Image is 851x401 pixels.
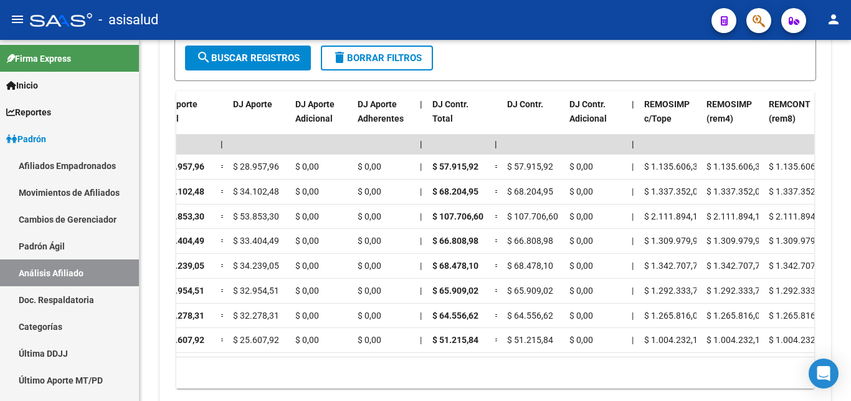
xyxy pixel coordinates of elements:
span: $ 1.292.333,76 [644,286,703,296]
span: $ 68.204,95 [507,186,553,196]
span: = [495,286,500,296]
span: $ 1.342.707,78 [644,261,703,271]
span: | [632,335,634,345]
span: $ 2.111.894,11 [769,211,827,221]
span: $ 0,00 [569,211,593,221]
span: $ 0,00 [295,162,319,172]
span: $ 51.215,84 [507,335,553,345]
span: $ 1.342.707,78 [769,261,827,271]
span: $ 0,00 [358,211,381,221]
span: $ 0,00 [295,286,319,296]
datatable-header-cell: DJ Contr. Adicional [564,91,627,146]
span: $ 0,00 [295,311,319,321]
span: DJ Aporte Total [158,99,197,123]
span: $ 0,00 [358,261,381,271]
span: $ 66.808,98 [432,236,478,246]
span: $ 32.278,31 [233,311,279,321]
span: $ 65.909,02 [507,286,553,296]
span: $ 0,00 [295,236,319,246]
span: | [420,162,422,172]
span: | [420,261,422,271]
span: | [420,236,422,246]
span: $ 0,00 [358,162,381,172]
span: | [632,261,634,271]
datatable-header-cell: REMCONT (rem8) [764,91,826,146]
span: $ 1.337.352,05 [644,186,703,196]
datatable-header-cell: REMOSIMP c/Tope [639,91,701,146]
span: $ 68.204,95 [432,186,478,196]
button: Buscar Registros [185,46,311,70]
span: - asisalud [98,6,158,34]
span: $ 1.135.606,36 [644,162,703,172]
span: $ 34.102,48 [158,186,204,196]
span: $ 1.337.352,05 [706,186,765,196]
mat-icon: menu [10,12,25,27]
span: $ 0,00 [358,311,381,321]
span: $ 32.954,51 [158,286,204,296]
span: $ 0,00 [569,335,593,345]
span: $ 1.004.232,15 [769,335,827,345]
span: = [221,335,226,345]
span: | [632,99,634,109]
span: $ 0,00 [295,211,319,221]
span: $ 0,00 [569,311,593,321]
button: Borrar Filtros [321,46,433,70]
span: $ 33.404,49 [158,236,204,246]
span: | [420,139,422,149]
span: $ 51.215,84 [432,335,478,345]
mat-icon: search [196,50,211,65]
span: Reportes [6,105,51,119]
span: = [495,236,500,246]
span: $ 1.292.333,76 [706,286,765,296]
mat-icon: person [826,12,841,27]
span: $ 32.954,51 [233,286,279,296]
datatable-header-cell: DJ Aporte Adherentes [353,91,415,146]
span: $ 1.265.816,00 [644,311,703,321]
span: $ 2.111.894,11 [706,211,765,221]
span: | [495,139,497,149]
span: DJ Contr. Total [432,99,468,123]
span: $ 1.309.979,99 [769,236,827,246]
span: = [221,186,226,196]
span: $ 1.337.352,05 [769,186,827,196]
span: | [420,311,422,321]
span: $ 0,00 [295,261,319,271]
span: = [221,286,226,296]
span: Buscar Registros [196,52,300,64]
span: $ 1.135.606,36 [706,162,765,172]
span: Padrón [6,132,46,146]
span: $ 0,00 [569,286,593,296]
span: $ 1.309.979,99 [644,236,703,246]
span: = [221,261,226,271]
datatable-header-cell: DJ Aporte Adicional [290,91,353,146]
datatable-header-cell: DJ Contr. [502,91,564,146]
span: | [420,99,422,109]
span: $ 2.111.894,11 [644,211,703,221]
span: $ 34.102,48 [233,186,279,196]
span: $ 1.292.333,76 [769,286,827,296]
span: = [495,311,500,321]
mat-icon: delete [332,50,347,65]
span: $ 25.607,92 [158,335,204,345]
datatable-header-cell: | [627,91,639,146]
datatable-header-cell: DJ Aporte [228,91,290,146]
span: $ 32.278,31 [158,311,204,321]
span: $ 57.915,92 [507,162,553,172]
span: $ 66.808,98 [507,236,553,246]
span: | [420,286,422,296]
span: $ 1.135.606,36 [769,162,827,172]
span: | [632,236,634,246]
span: $ 0,00 [358,335,381,345]
span: | [632,162,634,172]
span: $ 64.556,62 [432,311,478,321]
span: = [495,211,500,221]
span: DJ Aporte [233,99,272,109]
span: $ 1.004.232,15 [644,335,703,345]
div: Open Intercom Messenger [809,359,839,389]
span: Borrar Filtros [332,52,422,64]
span: $ 53.853,30 [233,211,279,221]
span: $ 64.556,62 [507,311,553,321]
span: $ 0,00 [358,236,381,246]
span: $ 0,00 [569,236,593,246]
span: $ 0,00 [358,286,381,296]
